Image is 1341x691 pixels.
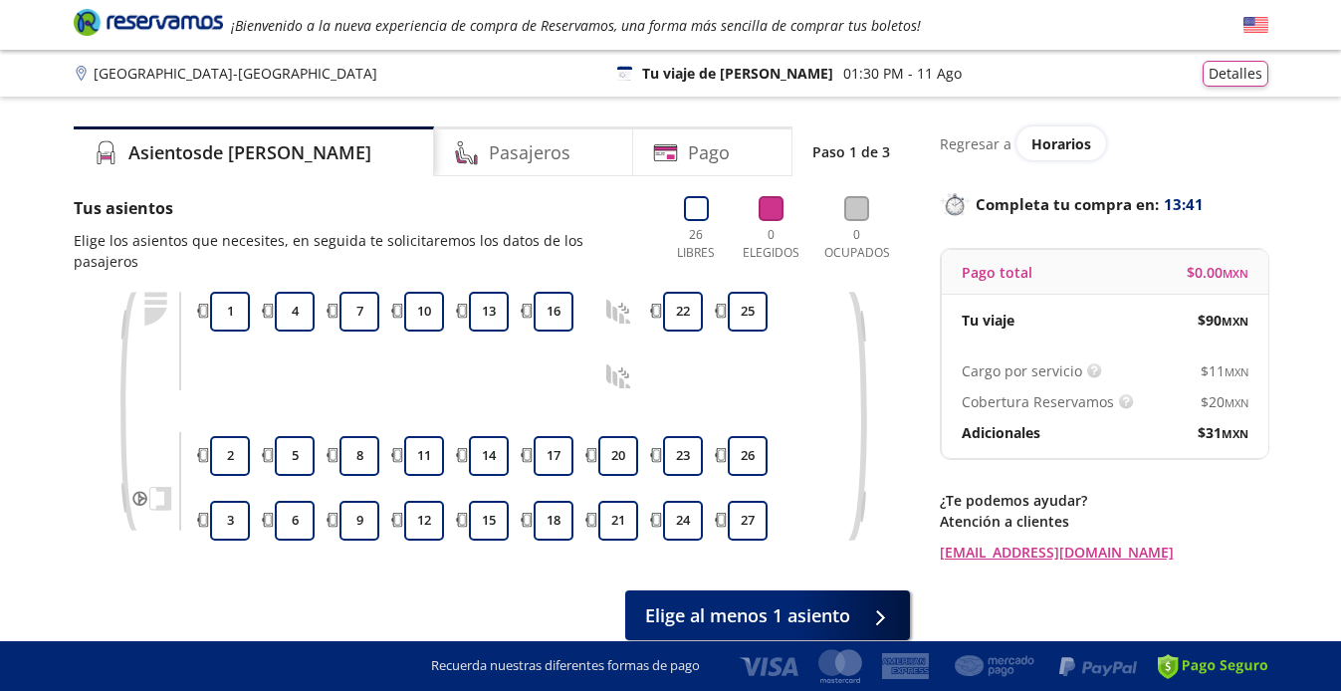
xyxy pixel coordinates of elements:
[1203,61,1268,87] button: Detalles
[1223,266,1248,281] small: MXN
[819,226,895,262] p: 0 Ocupados
[962,262,1032,283] p: Pago total
[275,501,315,541] button: 6
[728,501,768,541] button: 27
[940,190,1268,218] p: Completa tu compra en :
[598,436,638,476] button: 20
[431,656,700,676] p: Recuerda nuestras diferentes formas de pago
[1201,360,1248,381] span: $ 11
[962,422,1040,443] p: Adicionales
[642,63,833,84] p: Tu viaje de [PERSON_NAME]
[728,292,768,332] button: 25
[128,139,371,166] h4: Asientos de [PERSON_NAME]
[210,501,250,541] button: 3
[940,126,1268,160] div: Regresar a ver horarios
[339,501,379,541] button: 9
[669,226,724,262] p: 26 Libres
[598,501,638,541] button: 21
[940,511,1268,532] p: Atención a clientes
[534,292,573,332] button: 16
[1187,262,1248,283] span: $ 0.00
[663,501,703,541] button: 24
[74,7,223,37] i: Brand Logo
[843,63,962,84] p: 01:30 PM - 11 Ago
[469,501,509,541] button: 15
[645,602,850,629] span: Elige al menos 1 asiento
[210,292,250,332] button: 1
[663,292,703,332] button: 22
[1222,314,1248,329] small: MXN
[940,490,1268,511] p: ¿Te podemos ayudar?
[962,310,1014,331] p: Tu viaje
[962,360,1082,381] p: Cargo por servicio
[738,226,804,262] p: 0 Elegidos
[940,542,1268,563] a: [EMAIL_ADDRESS][DOMAIN_NAME]
[1201,391,1248,412] span: $ 20
[663,436,703,476] button: 23
[688,139,730,166] h4: Pago
[469,292,509,332] button: 13
[625,590,910,640] button: Elige al menos 1 asiento
[74,7,223,43] a: Brand Logo
[404,436,444,476] button: 11
[404,501,444,541] button: 12
[1164,193,1204,216] span: 13:41
[1198,422,1248,443] span: $ 31
[489,139,570,166] h4: Pasajeros
[210,436,250,476] button: 2
[534,501,573,541] button: 18
[339,436,379,476] button: 8
[94,63,377,84] p: [GEOGRAPHIC_DATA] - [GEOGRAPHIC_DATA]
[275,292,315,332] button: 4
[1243,13,1268,38] button: English
[534,436,573,476] button: 17
[1225,364,1248,379] small: MXN
[728,436,768,476] button: 26
[469,436,509,476] button: 14
[339,292,379,332] button: 7
[74,196,649,220] p: Tus asientos
[1222,426,1248,441] small: MXN
[1198,310,1248,331] span: $ 90
[275,436,315,476] button: 5
[812,141,890,162] p: Paso 1 de 3
[404,292,444,332] button: 10
[962,391,1114,412] p: Cobertura Reservamos
[231,16,921,35] em: ¡Bienvenido a la nueva experiencia de compra de Reservamos, una forma más sencilla de comprar tus...
[1031,134,1091,153] span: Horarios
[74,230,649,272] p: Elige los asientos que necesites, en seguida te solicitaremos los datos de los pasajeros
[940,133,1011,154] p: Regresar a
[1225,395,1248,410] small: MXN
